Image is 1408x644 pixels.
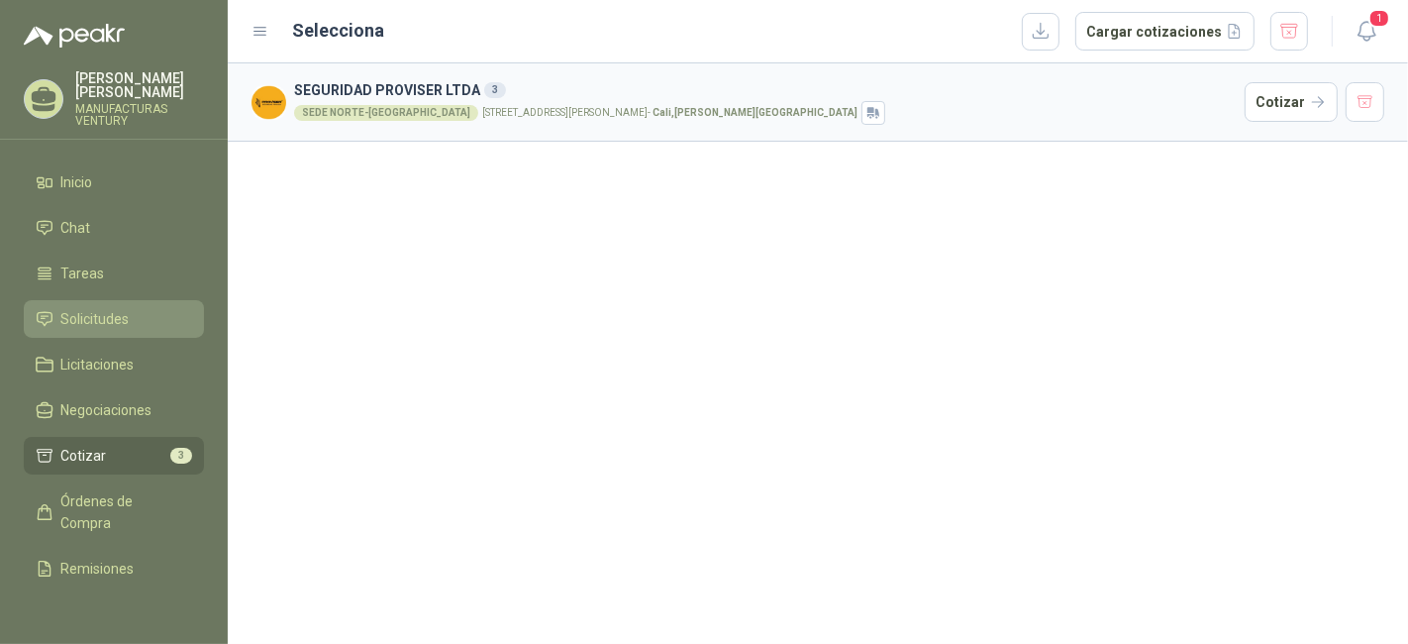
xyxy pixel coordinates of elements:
[24,163,204,201] a: Inicio
[482,108,857,118] p: [STREET_ADDRESS][PERSON_NAME] -
[24,209,204,247] a: Chat
[75,103,204,127] p: MANUFACTURAS VENTURY
[294,105,478,121] div: SEDE NORTE-[GEOGRAPHIC_DATA]
[170,448,192,464] span: 3
[24,300,204,338] a: Solicitudes
[61,490,185,534] span: Órdenes de Compra
[24,595,204,633] a: Configuración
[24,391,204,429] a: Negociaciones
[24,255,204,292] a: Tareas
[24,346,204,383] a: Licitaciones
[61,308,130,330] span: Solicitudes
[61,171,93,193] span: Inicio
[24,24,125,48] img: Logo peakr
[1075,12,1255,52] button: Cargar cotizaciones
[61,263,105,284] span: Tareas
[653,107,857,118] strong: Cali , [PERSON_NAME][GEOGRAPHIC_DATA]
[24,437,204,475] a: Cotizar3
[293,17,385,45] h2: Selecciona
[61,354,135,376] span: Licitaciones
[294,79,1237,101] h3: SEGURIDAD PROVISER LTDA
[251,85,286,120] img: Company Logo
[1368,9,1390,28] span: 1
[24,550,204,588] a: Remisiones
[1349,14,1384,50] button: 1
[61,445,107,467] span: Cotizar
[1245,82,1338,122] button: Cotizar
[75,71,204,99] p: [PERSON_NAME] [PERSON_NAME]
[484,82,506,98] div: 3
[61,399,152,421] span: Negociaciones
[61,558,135,580] span: Remisiones
[61,217,91,239] span: Chat
[24,483,204,542] a: Órdenes de Compra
